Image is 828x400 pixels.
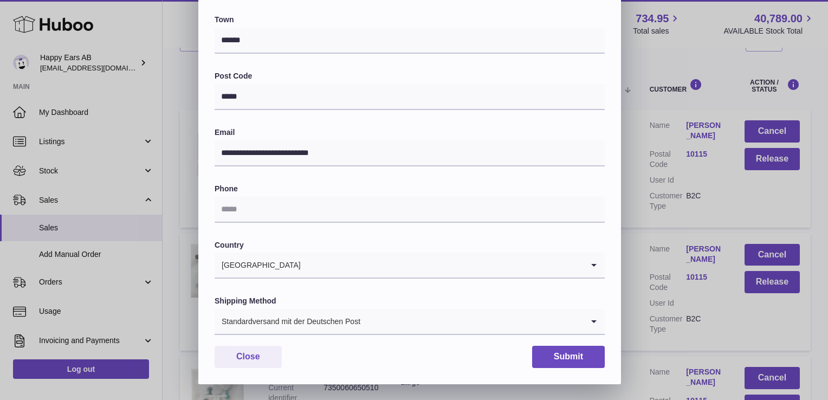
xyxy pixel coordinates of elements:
[215,309,605,335] div: Search for option
[215,15,605,25] label: Town
[215,296,605,306] label: Shipping Method
[215,240,605,250] label: Country
[532,346,605,368] button: Submit
[361,309,583,334] input: Search for option
[301,253,583,278] input: Search for option
[215,309,361,334] span: Standardversand mit der Deutschen Post
[215,253,605,279] div: Search for option
[215,127,605,138] label: Email
[215,346,282,368] button: Close
[215,253,301,278] span: [GEOGRAPHIC_DATA]
[215,71,605,81] label: Post Code
[215,184,605,194] label: Phone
